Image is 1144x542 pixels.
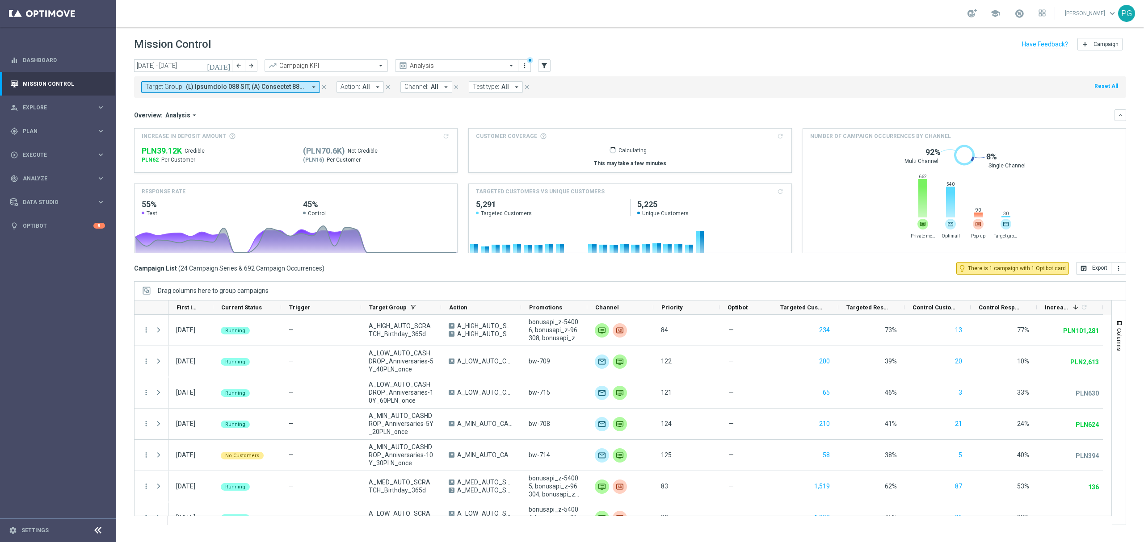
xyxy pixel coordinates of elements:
span: A [449,390,454,395]
div: play_circle_outline Execute keyboard_arrow_right [10,151,105,158]
span: 662 [918,174,928,179]
colored-tag: Running [221,388,250,397]
i: refresh [1081,304,1088,311]
span: Target group only [994,233,1018,239]
p: PLN630 [1076,389,1099,397]
i: person_search [10,104,18,112]
div: Press SPACE to select this row. [135,315,168,346]
span: Trigger [289,304,311,311]
span: Calculate column [1079,302,1088,312]
span: — [289,420,294,427]
span: Targeted Response Rate [846,304,889,311]
div: Data Studio keyboard_arrow_right [10,199,105,206]
a: Optibot [23,214,93,238]
span: A_LOW_AUTO_SCRATCH_Birthday_365d_A [457,509,513,517]
button: Action: All arrow_drop_down [336,81,384,93]
img: Optimail [595,417,609,431]
span: — [729,326,734,334]
span: Test type: [473,83,499,91]
p: PLN624 [1076,421,1099,429]
button: arrow_forward [245,59,257,72]
i: more_vert [521,62,528,69]
i: arrow_drop_down [310,83,318,91]
span: — [289,326,294,334]
span: ) [322,264,324,272]
span: First in Range [177,304,198,311]
span: A [449,452,454,458]
img: email.svg [945,219,956,229]
span: 8% [986,151,997,162]
span: 73% [885,326,897,334]
button: 13 [954,325,963,336]
span: Test [147,210,157,217]
button: 1,519 [813,481,831,492]
span: A [449,479,454,485]
button: more_vert [142,388,150,396]
span: Data Studio [23,200,97,205]
span: Target Group [369,304,407,311]
span: Optibot [728,304,748,311]
span: Customer Coverage [476,132,537,140]
span: Analysis [165,111,190,119]
span: A [449,511,454,516]
span: Priority [661,304,683,311]
span: — [729,420,734,428]
div: Pop-up [973,219,984,229]
button: [DATE] [206,59,232,73]
button: Analysis arrow_drop_down [163,111,201,119]
button: more_vert [142,420,150,428]
span: 24 Campaign Series & 692 Campaign Occurrences [181,264,322,272]
span: (PLN16) [303,156,324,163]
a: Mission Control [23,72,105,96]
button: Target Group: (L) Ipsumdolo 088 SIT, (A) Consectet 886 ADI E, (S) Doeiusmod 193 TEM I, (U) Labore... [141,81,320,93]
span: A_HIGH_AUTO_SCRATCH_Birthday_365d [369,322,433,338]
span: A_LOW_AUTO_CASHDROP_Anniversaries-10Y_60PLN_once [369,380,433,404]
img: Pop-up [613,323,627,338]
a: [PERSON_NAME]keyboard_arrow_down [1064,7,1118,20]
span: Running [225,328,245,334]
button: 65 [822,387,831,398]
ng-select: Campaign KPI [265,59,388,72]
span: All [501,83,509,91]
i: more_vert [142,451,150,459]
span: 77% [1017,326,1029,334]
span: Per Customer [327,156,361,163]
i: lightbulb [10,222,18,230]
div: Optibot [10,214,105,238]
span: There is 1 campaign with 1 Optibot card [968,264,1066,272]
span: 92% [925,147,941,158]
h4: TARGETED CUSTOMERS VS UNIQUE CUSTOMERS [476,188,605,196]
h1: Mission Control [134,38,211,51]
span: Current Status [221,304,262,311]
i: gps_fixed [10,127,18,135]
span: A_LOW_AUTO_CASHDROP_Anniversaries-5Y_40PLN_once [457,357,513,365]
div: Press SPACE to select this row. [168,409,1103,440]
span: 33% [1017,389,1029,396]
span: Increase In Deposit Amount [142,132,226,140]
div: Press SPACE to select this row. [168,471,1103,502]
div: Press SPACE to select this row. [135,409,168,440]
div: Data Studio [10,198,97,206]
span: Pop-up [966,233,991,239]
span: Control Customers [913,304,955,311]
i: equalizer [10,56,18,64]
h3: Campaign List [134,264,324,272]
span: Explore [23,105,97,110]
i: [DATE] [207,62,231,70]
input: Have Feedback? [1022,41,1068,47]
multiple-options-button: Export to CSV [1076,264,1126,271]
img: paidAd.svg [973,219,984,229]
span: bw-715 [529,388,550,396]
div: Press SPACE to select this row. [135,440,168,471]
button: add Campaign [1077,38,1123,50]
span: Single Channel [988,162,1026,169]
div: 01 Sep 2025, Monday [176,420,195,428]
span: A_HIGH_AUTO_SCRATCH_Birthday_365d_B [457,330,513,338]
button: 3 [958,387,963,398]
div: Mission Control [10,80,105,88]
i: more_vert [142,326,150,334]
div: Private message [613,417,627,431]
button: more_vert [142,357,150,365]
div: Optimail [595,354,609,369]
span: A_MIN_AUTO_CASHDROP_Anniversaries-5Y_20PLN_once [369,412,433,436]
